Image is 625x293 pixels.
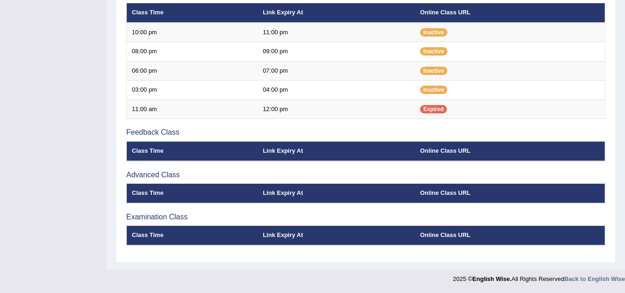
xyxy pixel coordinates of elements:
th: Link Expiry At [258,184,415,203]
th: Link Expiry At [258,142,415,161]
th: Link Expiry At [258,226,415,245]
strong: English Wise. [472,275,511,282]
h3: Feedback Class [126,128,605,137]
th: Class Time [127,226,258,245]
td: 08:00 pm [127,42,258,62]
td: 11:00 pm [258,23,415,42]
span: Inactive [420,47,447,56]
td: 04:00 pm [258,81,415,100]
td: 10:00 pm [127,23,258,42]
span: Inactive [420,67,447,75]
td: 11:00 am [127,100,258,119]
th: Online Class URL [415,184,605,203]
th: Online Class URL [415,3,605,23]
th: Class Time [127,3,258,23]
td: 09:00 pm [258,42,415,62]
span: Expired [420,105,447,113]
td: 03:00 pm [127,81,258,100]
th: Class Time [127,184,258,203]
a: Back to English Wise [564,275,625,282]
span: Inactive [420,28,447,37]
th: Online Class URL [415,142,605,161]
th: Link Expiry At [258,3,415,23]
span: Inactive [420,86,447,94]
th: Online Class URL [415,226,605,245]
th: Class Time [127,142,258,161]
td: 07:00 pm [258,61,415,81]
h3: Examination Class [126,213,605,221]
td: 06:00 pm [127,61,258,81]
td: 12:00 pm [258,100,415,119]
h3: Advanced Class [126,171,605,179]
div: 2025 © All Rights Reserved [453,270,625,283]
